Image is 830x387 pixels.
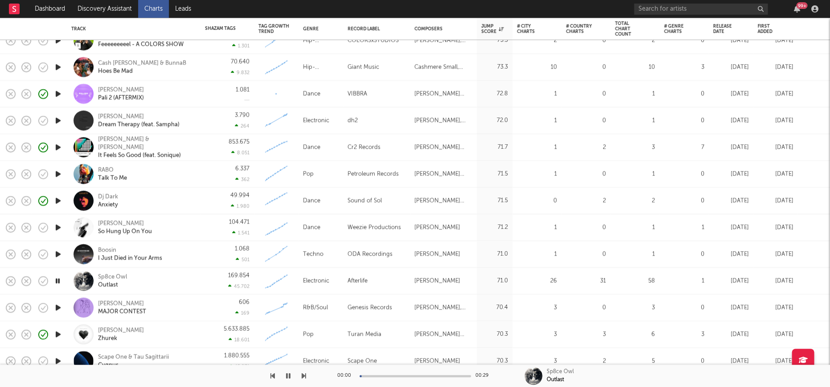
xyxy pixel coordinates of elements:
div: 1.880.555 [224,353,249,358]
div: 264 [235,123,249,129]
input: Search for artists [634,4,768,15]
div: Techno [303,249,323,260]
div: 3.790 [235,112,249,118]
div: 1 [517,142,557,153]
div: 26 [517,276,557,286]
a: Scape One & Tau SagittariiCygnus [98,353,169,369]
div: 3 [566,329,606,340]
a: Sp8ce OwlOutlast [98,273,127,289]
div: Cr2 Records [348,142,380,153]
div: 5 [615,356,655,367]
div: 0 [566,89,606,99]
div: 0 [664,249,704,260]
div: 0 [566,35,606,46]
div: 1.301 [232,43,249,49]
div: 31 [566,276,606,286]
div: [DATE] [713,89,748,99]
div: 3 [664,62,704,73]
a: Cash [PERSON_NAME]Feeeeeeeeel - A COLORS SHOW [98,33,184,49]
div: 2 [566,142,606,153]
div: Electronic [303,276,329,286]
div: [PERSON_NAME] [PERSON_NAME] [414,89,472,99]
div: 606 [239,299,249,305]
a: BoosinI Just Died in Your Arms [98,246,162,262]
div: Outlast [98,281,127,289]
div: Electronic [303,115,329,126]
div: 0 [566,115,606,126]
div: 1 [517,169,557,179]
div: Electronic [303,356,329,367]
div: Turan Media [348,329,381,340]
div: Cygnus [98,361,169,369]
div: 3 [517,329,557,340]
div: 1.980 [231,203,249,209]
div: [PERSON_NAME] [414,249,460,260]
div: 71.7 [481,142,508,153]
div: 00:29 [475,371,493,381]
div: COLORSxSTUDIOS [348,35,399,46]
a: [PERSON_NAME]Dream Therapy (feat. Sampha) [98,113,180,129]
div: 71.0 [481,249,508,260]
div: [DATE] [757,115,793,126]
div: Tag Growth Trend [258,24,290,34]
div: # Genre Charts [664,24,691,34]
div: 1 [615,169,655,179]
div: 0 [517,196,557,206]
div: Shazam Tags [205,26,236,31]
div: 2 [566,196,606,206]
div: [DATE] [757,329,793,340]
button: 99+ [793,5,800,12]
div: Hip-Hop/Rap [303,62,339,73]
div: [PERSON_NAME] [98,113,180,121]
div: [DATE] [757,356,793,367]
div: 1 [517,115,557,126]
div: 6 [615,329,655,340]
div: 99 + [796,2,807,9]
div: Scape One & Tau Sagittarii [98,353,169,361]
div: Dance [303,142,320,153]
div: dh2 [348,115,358,126]
div: RABO [98,166,127,174]
div: [PERSON_NAME], [PERSON_NAME] [414,115,472,126]
div: Scape One [348,356,377,367]
div: [DATE] [713,35,748,46]
div: 71.2 [481,222,508,233]
div: 10 [615,62,655,73]
div: Petroleum Records [348,169,399,179]
div: [PERSON_NAME], [PERSON_NAME], [PERSON_NAME], [PERSON_NAME], [PERSON_NAME] [414,35,472,46]
div: 1.081 [236,87,249,93]
a: [PERSON_NAME]Zhurek [98,326,144,342]
div: 1 [664,276,704,286]
div: Dream Therapy (feat. Sampha) [98,121,180,129]
a: [PERSON_NAME]Pali 2 (AFTERMIX) [98,86,144,102]
div: 3 [615,142,655,153]
div: 2 [615,35,655,46]
div: Genre [303,26,334,32]
div: 362 [235,176,249,182]
div: [PERSON_NAME] Fanavoll [PERSON_NAME], Live [PERSON_NAME] [414,169,472,179]
div: Record Label [348,26,401,32]
div: [DATE] [713,62,748,73]
div: # Country Charts [566,24,593,34]
div: [DATE] [757,35,793,46]
div: Dance [303,222,320,233]
div: [DATE] [757,249,793,260]
div: [DATE] [713,169,748,179]
div: Giant Music [348,62,379,73]
div: Dj Dark [98,193,118,201]
div: 1 [664,222,704,233]
div: 6.337 [235,166,249,171]
div: 1 [615,89,655,99]
div: 0 [566,222,606,233]
div: [DATE] [757,196,793,206]
div: 9.832 [231,69,249,75]
div: Cashmere Small, [PERSON_NAME] [414,62,472,73]
div: 71.5 [481,196,508,206]
div: 15.971 [229,363,249,369]
div: 169 [235,310,249,316]
div: 0 [664,302,704,313]
div: [PERSON_NAME] [98,326,144,334]
a: RABOTalk To Me [98,166,127,182]
div: 0 [664,169,704,179]
div: Release Date [713,24,735,34]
